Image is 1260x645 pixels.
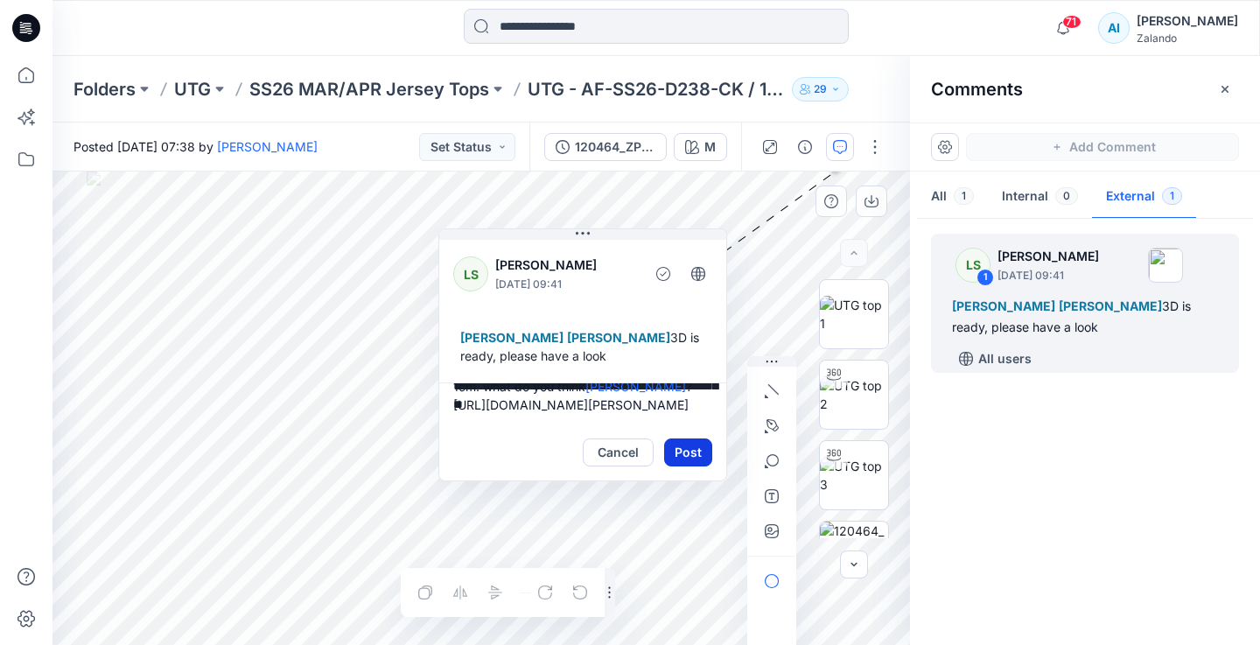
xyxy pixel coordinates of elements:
div: LS [453,256,488,291]
img: UTG top 1 [820,296,888,333]
button: M [674,133,727,161]
span: 71 [1062,15,1081,29]
div: 3D is ready, please have a look [453,321,712,372]
h2: Comments [931,79,1023,100]
img: UTG top 2 [820,376,888,413]
a: SS26 MAR/APR Jersey Tops [249,77,489,102]
span: 0 [1055,187,1078,205]
p: 29 [814,80,827,99]
button: External [1092,175,1196,220]
img: UTG top 3 [820,457,888,494]
button: Internal [988,175,1092,220]
a: Folders [73,77,136,102]
span: [PERSON_NAME] [952,298,1055,313]
span: Posted [DATE] 07:38 by [73,137,318,156]
button: All [917,175,988,220]
div: 3D is ready, please have a look [952,296,1218,338]
span: [PERSON_NAME] [567,330,670,345]
button: 120464_ZPL_DEV [544,133,667,161]
img: 120464_ZPL_DEV_AT_M_120464-wrkm [820,522,888,590]
a: [PERSON_NAME] [217,139,318,154]
div: M [704,137,716,157]
a: UTG [174,77,211,102]
p: [DATE] 09:41 [495,276,638,293]
div: AI [1098,12,1130,44]
button: 29 [792,77,849,102]
div: 1 [976,269,994,286]
span: 1 [954,187,974,205]
button: Post [664,438,712,466]
div: [PERSON_NAME] [1137,11,1238,32]
div: 120464_ZPL_DEV [575,137,655,157]
button: All users [952,345,1039,373]
p: [DATE] 09:41 [997,267,1099,284]
span: 1 [1162,187,1182,205]
span: [PERSON_NAME] [460,330,563,345]
div: LS [955,248,990,283]
div: Zalando [1137,32,1238,45]
p: UTG - AF-SS26-D238-CK / 120464 [528,77,785,102]
button: Add Comment [966,133,1239,161]
button: Details [791,133,819,161]
p: [PERSON_NAME] [997,246,1099,267]
p: [PERSON_NAME] [495,255,638,276]
span: [PERSON_NAME] [1059,298,1162,313]
p: All users [978,348,1032,369]
button: Cancel [583,438,654,466]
